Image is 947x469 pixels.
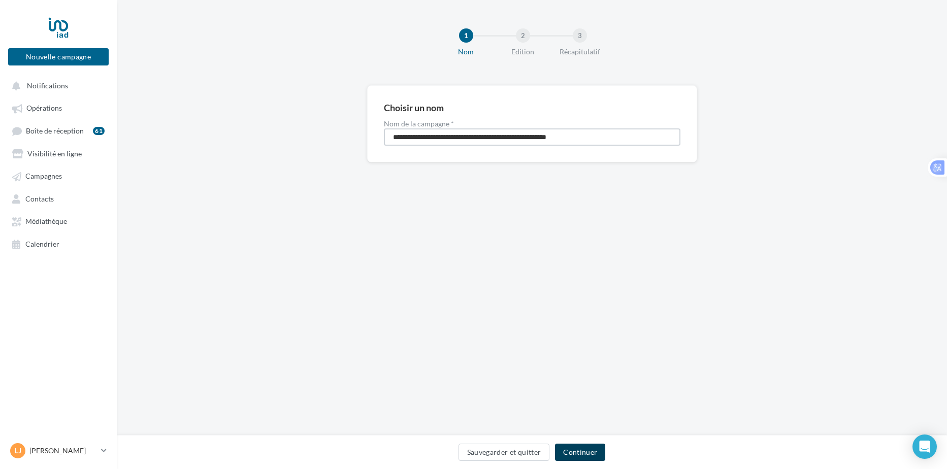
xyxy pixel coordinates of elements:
span: Médiathèque [25,217,67,226]
button: Continuer [555,444,605,461]
a: Calendrier [6,234,111,253]
span: Calendrier [25,240,59,248]
button: Nouvelle campagne [8,48,109,65]
a: Contacts [6,189,111,208]
span: Boîte de réception [26,126,84,135]
button: Notifications [6,76,107,94]
p: [PERSON_NAME] [29,446,97,456]
a: Médiathèque [6,212,111,230]
div: 61 [93,127,105,135]
div: Choisir un nom [384,103,444,112]
a: Boîte de réception61 [6,121,111,140]
div: 3 [573,28,587,43]
span: Contacts [25,194,54,203]
a: LJ [PERSON_NAME] [8,441,109,460]
div: 2 [516,28,530,43]
button: Sauvegarder et quitter [459,444,550,461]
a: Opérations [6,98,111,117]
a: Visibilité en ligne [6,144,111,162]
div: Nom [434,47,499,57]
span: LJ [15,446,21,456]
span: Visibilité en ligne [27,149,82,158]
label: Nom de la campagne * [384,120,680,127]
div: Edition [491,47,556,57]
div: 1 [459,28,473,43]
div: Récapitulatif [547,47,612,57]
div: Open Intercom Messenger [912,434,937,459]
span: Opérations [26,104,62,113]
span: Notifications [27,81,68,90]
span: Campagnes [25,172,62,181]
a: Campagnes [6,166,111,185]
